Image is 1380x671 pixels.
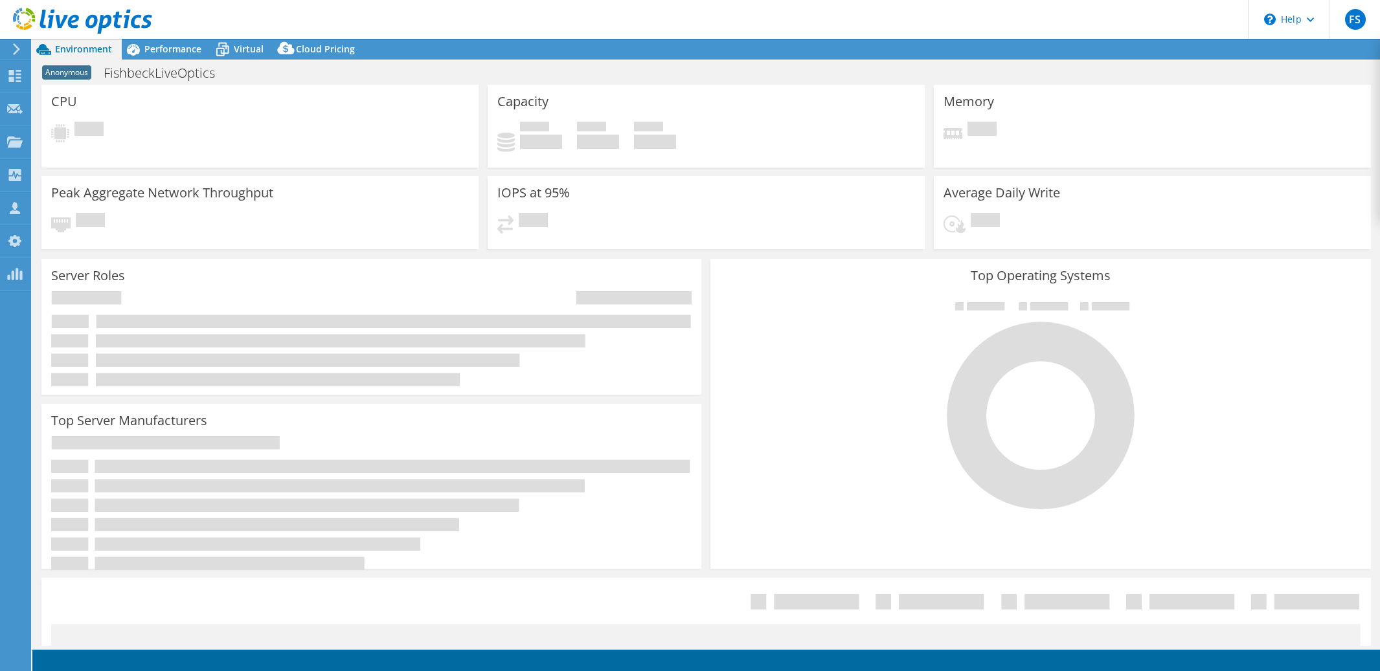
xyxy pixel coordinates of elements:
h3: Top Operating Systems [720,269,1361,283]
h3: Memory [944,94,994,109]
span: Virtual [234,43,264,55]
h3: Average Daily Write [944,186,1060,200]
span: Pending [519,213,548,230]
span: FS [1345,9,1366,30]
span: Anonymous [42,65,91,80]
h4: 0 GiB [520,135,562,149]
span: Environment [55,43,112,55]
span: Performance [144,43,201,55]
span: Used [520,122,549,135]
svg: \n [1264,14,1276,25]
span: Pending [971,213,1000,230]
h4: 0 GiB [634,135,676,149]
span: Pending [74,122,104,139]
span: Free [577,122,606,135]
h1: FishbeckLiveOptics [98,66,235,80]
span: Pending [76,213,105,230]
span: Pending [967,122,997,139]
h3: IOPS at 95% [497,186,570,200]
h3: CPU [51,94,77,109]
span: Cloud Pricing [296,43,355,55]
h4: 0 GiB [577,135,619,149]
h3: Top Server Manufacturers [51,413,207,428]
h3: Capacity [497,94,549,109]
span: Total [634,122,663,135]
h3: Peak Aggregate Network Throughput [51,186,273,200]
h3: Server Roles [51,269,125,283]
